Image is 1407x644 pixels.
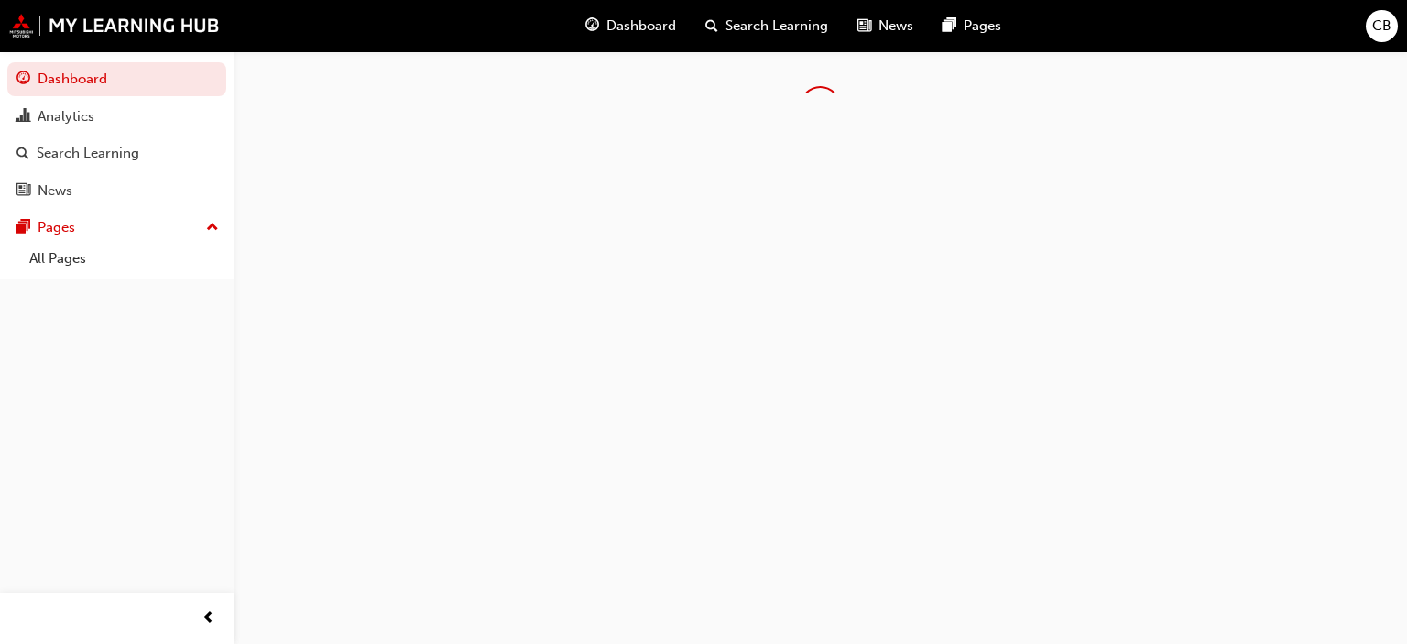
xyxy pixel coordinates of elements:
span: search-icon [705,15,718,38]
span: CB [1372,16,1391,37]
span: Pages [964,16,1001,37]
span: prev-icon [202,607,215,630]
span: pages-icon [943,15,956,38]
a: search-iconSearch Learning [691,7,843,45]
span: Dashboard [606,16,676,37]
a: Dashboard [7,62,226,96]
span: news-icon [857,15,871,38]
span: guage-icon [585,15,599,38]
img: mmal [9,14,220,38]
span: pages-icon [16,220,30,236]
a: pages-iconPages [928,7,1016,45]
a: News [7,174,226,208]
button: DashboardAnalyticsSearch LearningNews [7,59,226,211]
a: Search Learning [7,136,226,170]
a: All Pages [22,245,226,273]
span: chart-icon [16,109,30,126]
span: News [878,16,913,37]
div: Search Learning [37,143,139,164]
a: news-iconNews [843,7,928,45]
a: guage-iconDashboard [571,7,691,45]
span: Search Learning [725,16,828,37]
span: guage-icon [16,71,30,88]
span: news-icon [16,183,30,200]
span: search-icon [16,146,29,162]
button: Pages [7,211,226,245]
a: Analytics [7,100,226,134]
div: Analytics [38,106,94,127]
div: Pages [38,217,75,238]
button: CB [1366,10,1398,42]
span: up-icon [206,216,219,240]
div: News [38,180,72,202]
